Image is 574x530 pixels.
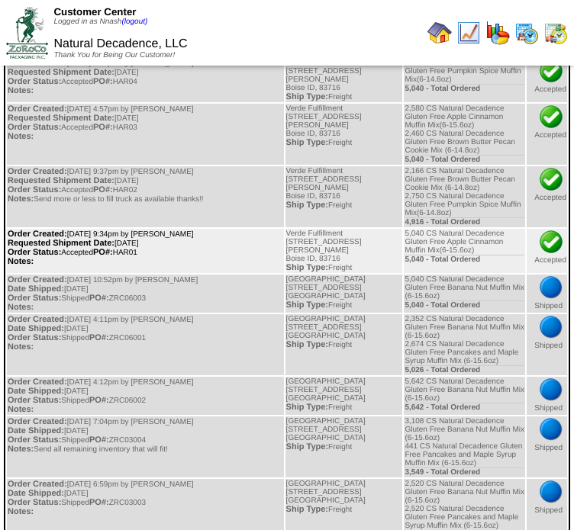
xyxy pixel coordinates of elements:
[8,239,114,248] span: Requested Shipment Date:
[8,176,114,185] span: Requested Shipment Date:
[286,201,328,210] span: Ship Type:
[93,77,113,86] span: PO#:
[7,104,284,165] td: [DATE] 4:57pm by [PERSON_NAME] [DATE] Accepted HAR03
[89,396,109,405] span: PO#:
[8,396,61,405] span: Order Status:
[8,377,67,387] span: Order Created:
[456,21,481,45] img: line_graph.gif
[539,275,563,300] img: bluedot.png
[8,333,61,342] span: Order Status:
[539,480,563,504] img: bluedot.png
[93,248,113,257] span: PO#:
[7,275,284,313] td: [DATE] 10:52pm by [PERSON_NAME] [DATE] Shipped ZRC06003
[53,37,187,50] span: Natural Decadence, LLC
[89,333,109,342] span: PO#:
[527,377,567,415] td: Shipped
[539,167,563,191] img: check.png
[286,403,328,412] span: Ship Type:
[286,300,328,310] span: Ship Type:
[89,498,109,507] span: PO#:
[527,104,567,165] td: Accepted
[8,257,34,266] span: Notes:
[286,442,328,451] span: Ship Type:
[405,365,524,374] div: 5,026 - Total Ordered
[404,377,525,415] td: 5,642 CS Natural Decadence Gluten Free Banana Nut Muffin Mix (6-15.6oz)
[527,166,567,227] td: Accepted
[404,104,525,165] td: 2,580 CS Natural Decadence Gluten Free Apple Cinnamon Muffin Mix(6-15.6oz) 2,460 CS Natural Decad...
[8,185,61,194] span: Order Status:
[7,166,284,227] td: [DATE] 9:37pm by [PERSON_NAME] [DATE] Accepted HAR02 Send more or less to fill truck as available...
[404,58,525,102] td: 5,040 CS Natural Decadence Gluten Free Pumpkin Spice Muffin Mix(6-14.8oz)
[89,294,109,303] span: PO#:
[8,248,61,257] span: Order Status:
[8,230,67,239] span: Order Created:
[121,18,147,26] a: (logout)
[527,58,567,102] td: Accepted
[8,303,34,312] span: Notes:
[8,104,67,114] span: Order Created:
[7,58,284,102] td: [DATE] 4:59pm by [PERSON_NAME] [DATE] Accepted HAR04
[53,18,147,26] span: Logged in as Nnash
[539,315,563,339] img: bluedot.png
[527,275,567,313] td: Shipped
[514,21,539,45] img: calendarprod.gif
[527,416,567,477] td: Shipped
[8,284,64,294] span: Date Shipped:
[527,229,567,273] td: Accepted
[286,92,328,101] span: Ship Type:
[539,417,563,442] img: bluedot.png
[405,403,524,412] div: 5,642 - Total Ordered
[8,167,67,176] span: Order Created:
[8,86,34,95] span: Notes:
[93,123,113,132] span: PO#:
[7,314,284,375] td: [DATE] 4:11pm by [PERSON_NAME] [DATE] Shipped ZRC06001
[6,7,48,58] img: ZoRoCo_Logo(Green%26Foil)%20jpg.webp
[285,104,403,165] td: Verde Fulfillment [STREET_ADDRESS][PERSON_NAME] Boise ID, 83716 Freight
[404,314,525,375] td: 2,352 CS Natural Decadence Gluten Free Banana Nut Muffin Mix (6-15.6oz) 2,674 CS Natural Decadenc...
[286,505,328,514] span: Ship Type:
[7,377,284,415] td: [DATE] 4:12pm by [PERSON_NAME] [DATE] Shipped ZRC06002
[93,185,113,194] span: PO#:
[8,498,61,507] span: Order Status:
[8,194,34,204] span: Notes:
[89,435,109,445] span: PO#:
[8,435,61,445] span: Order Status:
[285,314,403,375] td: [GEOGRAPHIC_DATA] [STREET_ADDRESS] [GEOGRAPHIC_DATA] Freight
[8,480,67,489] span: Order Created:
[485,21,510,45] img: graph.gif
[8,342,34,352] span: Notes:
[8,489,64,498] span: Date Shipped:
[405,467,524,477] div: 3,549 - Total Ordered
[53,51,175,59] span: Thank You for Being Our Customer!
[53,6,136,18] span: Customer Center
[405,300,524,310] div: 5,040 - Total Ordered
[8,294,61,303] span: Order Status:
[286,138,328,147] span: Ship Type:
[8,387,64,396] span: Date Shipped:
[285,229,403,273] td: Verde Fulfillment [STREET_ADDRESS][PERSON_NAME] Boise ID, 83716 Freight
[286,263,328,272] span: Ship Type:
[427,21,452,45] img: home.gif
[8,417,67,426] span: Order Created:
[404,229,525,273] td: 5,040 CS Natural Decadence Gluten Free Apple Cinnamon Muffin Mix(6-15.6oz)
[8,275,67,284] span: Order Created:
[8,324,64,333] span: Date Shipped:
[404,166,525,227] td: 2,166 CS Natural Decadence Gluten Free Brown Butter Pecan Cookie Mix (6-14.8oz) 2,750 CS Natural ...
[285,416,403,477] td: [GEOGRAPHIC_DATA] [STREET_ADDRESS] [GEOGRAPHIC_DATA] Freight
[405,84,524,93] div: 5,040 - Total Ordered
[286,340,328,349] span: Ship Type:
[539,230,563,254] img: check.png
[404,275,525,313] td: 5,040 CS Natural Decadence Gluten Free Banana Nut Muffin Mix (6-15.6oz)
[285,166,403,227] td: Verde Fulfillment [STREET_ADDRESS][PERSON_NAME] Boise ID, 83716 Freight
[539,377,563,402] img: bluedot.png
[405,155,524,164] div: 5,040 - Total Ordered
[527,314,567,375] td: Shipped
[8,445,34,454] span: Notes:
[543,21,568,45] img: calendarinout.gif
[8,132,34,141] span: Notes:
[539,104,563,129] img: check.png
[8,507,34,516] span: Notes:
[405,217,524,226] div: 4,916 - Total Ordered
[8,426,64,435] span: Date Shipped:
[405,255,524,264] div: 5,040 - Total Ordered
